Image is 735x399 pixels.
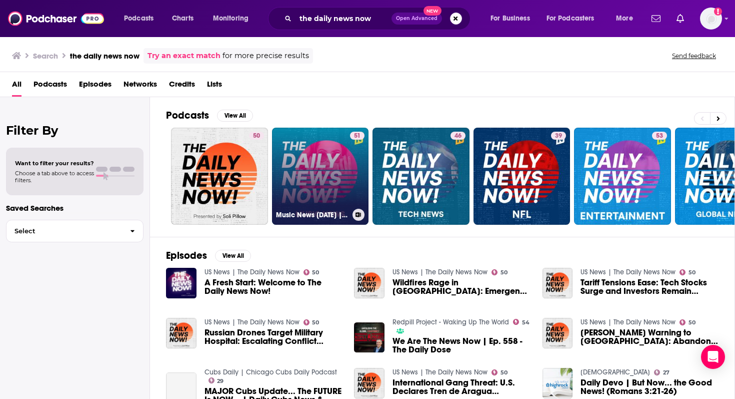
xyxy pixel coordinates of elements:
a: Charts [165,11,199,27]
button: Show profile menu [700,8,722,30]
a: 39 [473,128,570,225]
a: 53 [652,132,667,140]
h2: Podcasts [166,109,209,122]
span: 29 [217,379,223,383]
a: 50 [303,319,319,325]
span: Networks [123,76,157,97]
a: 50 [679,319,695,325]
span: Daily Devo | But Now... the Good News! (Romans 3:21-26) [580,378,718,395]
a: 39 [551,132,566,140]
img: Wildfires Rage in Carolinas: Emergency Declarations and Evacuations Ordered - The Daily News Now [354,268,384,298]
span: 46 [454,131,461,141]
span: Podcasts [124,12,153,26]
input: Search podcasts, credits, & more... [295,11,391,27]
span: 50 [312,320,319,325]
a: US News | The Daily News Now [580,268,675,276]
img: Daily Devo | But Now... the Good News! (Romans 3:21-26) [542,368,573,398]
span: [PERSON_NAME] Warning to [GEOGRAPHIC_DATA]: Abandon Nuclear Ambitions or Face Military Response -... [580,328,718,345]
a: We Are The News Now | Ep. 558 - The Daily Dose [354,322,384,353]
img: User Profile [700,8,722,30]
span: Charts [172,12,193,26]
button: open menu [206,11,261,27]
span: 39 [555,131,562,141]
span: More [616,12,633,26]
a: 51 [350,132,364,140]
img: Tariff Tensions Ease: Tech Stocks Surge and Investors Remain Skeptical - The Daily News Now [542,268,573,298]
a: Show notifications dropdown [647,10,664,27]
a: International Gang Threat: U.S. Declares Tren de Aragua Members as ’Alien Enemies’ - The Daily Ne... [354,368,384,398]
a: Cubs Daily | Chicago Cubs Daily Podcast [204,368,337,376]
a: Trump’s Warning to Iran: Abandon Nuclear Ambitions or Face Military Response - The Daily News Now... [580,328,718,345]
button: View All [217,110,253,122]
span: Russian Drones Target Military Hospital: Escalating Conflict Sparks Fear of New Offensive | The D... [204,328,342,345]
a: 50 [491,269,507,275]
a: 50 [679,269,695,275]
p: Saved Searches [6,203,143,213]
span: Choose a tab above to access filters. [15,170,94,184]
span: 50 [253,131,260,141]
span: For Podcasters [546,12,594,26]
a: 29 [208,377,224,383]
img: Trump’s Warning to Iran: Abandon Nuclear Ambitions or Face Military Response - The Daily News Now... [542,318,573,348]
span: 50 [688,320,695,325]
span: 27 [663,370,669,375]
span: for more precise results [222,50,309,62]
a: Show notifications dropdown [672,10,688,27]
div: Search podcasts, credits, & more... [277,7,480,30]
button: View All [215,250,251,262]
h3: the daily news now [70,51,139,61]
img: A Fresh Start: Welcome to The Daily News Now! [166,268,196,298]
h3: Music News [DATE] | 2 Min News | The Daily News Now! [276,211,348,219]
a: Podchaser - Follow, Share and Rate Podcasts [8,9,104,28]
span: Want to filter your results? [15,160,94,167]
span: Open Advanced [396,16,437,21]
img: Russian Drones Target Military Hospital: Escalating Conflict Sparks Fear of New Offensive | The D... [166,318,196,348]
span: All [12,76,21,97]
a: 53 [574,128,671,225]
a: 50 [491,369,507,375]
a: International Gang Threat: U.S. Declares Tren de Aragua Members as ’Alien Enemies’ - The Daily Ne... [392,378,530,395]
span: Select [6,228,122,234]
a: Podcasts [33,76,67,97]
a: Episodes [79,76,111,97]
a: Try an exact match [147,50,220,62]
button: open menu [483,11,542,27]
span: 51 [354,131,360,141]
a: 54 [513,319,529,325]
a: 46 [450,132,465,140]
a: Tariff Tensions Ease: Tech Stocks Surge and Investors Remain Skeptical - The Daily News Now [580,278,718,295]
span: 50 [500,370,507,375]
a: US News | The Daily News Now [204,318,299,326]
a: US News | The Daily News Now [392,368,487,376]
a: 51Music News [DATE] | 2 Min News | The Daily News Now! [272,128,369,225]
svg: Add a profile image [714,8,722,16]
a: Redpill Project - Waking Up The World [392,318,509,326]
button: Open AdvancedNew [391,13,442,25]
span: 54 [522,320,529,325]
a: Highrock Church [580,368,650,376]
a: Credits [169,76,195,97]
span: New [423,6,441,16]
a: A Fresh Start: Welcome to The Daily News Now! [204,278,342,295]
a: 27 [654,369,669,375]
a: 50 [171,128,268,225]
button: open menu [609,11,645,27]
a: US News | The Daily News Now [580,318,675,326]
a: Lists [207,76,222,97]
a: We Are The News Now | Ep. 558 - The Daily Dose [392,337,530,354]
a: PodcastsView All [166,109,253,122]
span: For Business [490,12,530,26]
button: open menu [117,11,166,27]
